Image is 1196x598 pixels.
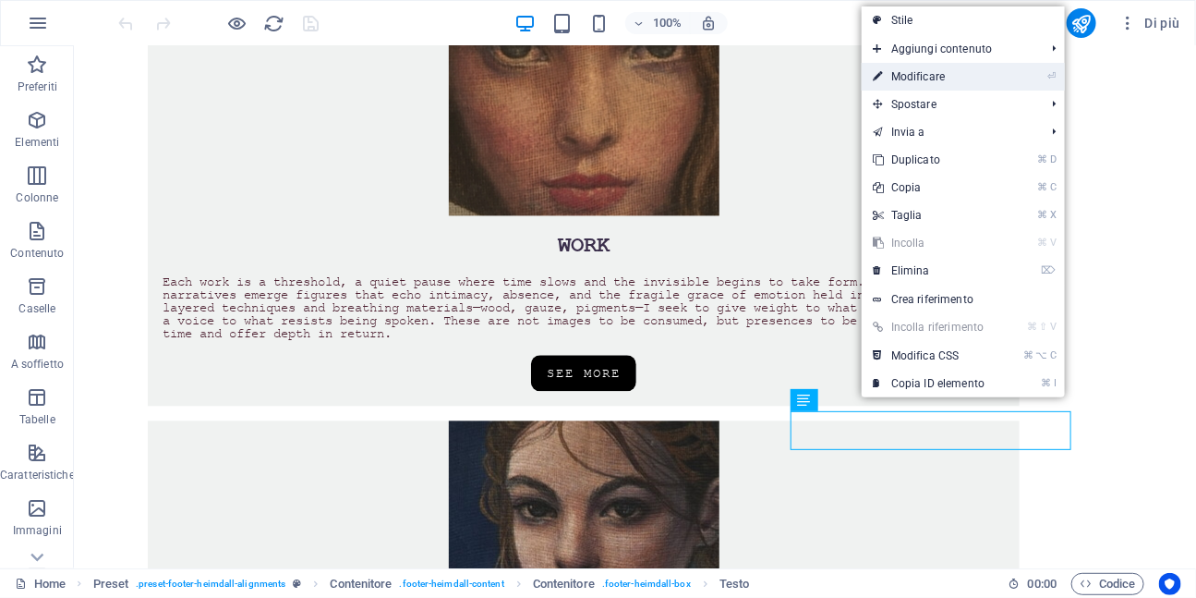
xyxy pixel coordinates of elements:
[15,135,59,150] p: Elementi
[1036,349,1048,361] i: ⌥
[862,286,1065,313] a: Crea riferimento
[862,313,996,341] a: ⌘⇧VIncolla riferimento
[862,63,996,91] a: ⏎Modificare
[862,6,1065,34] a: Stile
[862,342,996,370] a: ⌘⌥CModifica CSS
[93,573,750,595] nav: breadcrumb
[293,579,301,589] i: Questo elemento è un preset personalizzabile
[331,573,393,595] span: Fai clic per selezionare. Doppio clic per modificare
[400,573,504,595] span: . footer-heimdall-content
[719,573,749,595] span: Fai clic per selezionare. Doppio clic per modificare
[862,201,996,229] a: ⌘XTaglia
[862,118,1037,146] a: Invia a
[93,573,129,595] span: Fai clic per selezionare. Doppio clic per modificare
[862,91,1037,118] span: Spostare
[11,357,64,372] p: A soffietto
[862,146,996,174] a: ⌘DDuplicato
[1024,349,1034,361] i: ⌘
[1050,349,1056,361] i: C
[1038,237,1048,249] i: ⌘
[1050,153,1056,165] i: D
[1040,321,1048,333] i: ⇧
[701,15,718,31] i: Quando ridimensioni, regola automaticamente il livello di zoom in modo che corrisponda al disposi...
[1028,573,1057,595] span: 00 00
[15,573,66,595] a: Fai clic per annullare la selezione. Doppio clic per aprire le pagine
[862,370,996,397] a: ⌘ICopia ID elemento
[19,412,55,427] p: Tabelle
[1067,8,1096,38] button: publish
[264,13,285,34] i: Ricarica la pagina
[1050,209,1056,221] i: X
[1054,377,1056,389] i: I
[1071,573,1144,595] button: Codice
[226,12,248,34] button: Clicca qui per lasciare la modalità di anteprima e continuare la modifica
[653,12,683,34] h6: 100%
[533,573,595,595] span: Fai clic per selezionare. Doppio clic per modificare
[862,174,996,201] a: ⌘CCopia
[263,12,285,34] button: reload
[1071,13,1093,34] i: Pubblica
[1038,209,1048,221] i: ⌘
[1050,181,1056,193] i: C
[1118,14,1180,32] span: Di più
[1028,321,1038,333] i: ⌘
[1159,573,1181,595] button: Usercentrics
[1111,8,1188,38] button: Di più
[1042,377,1052,389] i: ⌘
[602,573,691,595] span: . footer-heimdall-box
[862,257,996,285] a: ⌦Elimina
[625,12,691,34] button: 100%
[10,246,64,261] p: Contenuto
[16,190,58,205] p: Colonne
[1038,153,1048,165] i: ⌘
[1050,237,1056,249] i: V
[862,35,1037,63] span: Aggiungi contenuto
[1041,577,1044,591] span: :
[1047,70,1056,82] i: ⏎
[1009,573,1057,595] h6: Tempo sessione
[862,229,996,257] a: ⌘VIncolla
[1080,573,1136,595] span: Codice
[18,79,57,94] p: Preferiti
[18,301,55,316] p: Caselle
[1038,181,1048,193] i: ⌘
[13,523,62,538] p: Immagini
[1050,321,1056,333] i: V
[1041,264,1056,276] i: ⌦
[136,573,285,595] span: . preset-footer-heimdall-alignments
